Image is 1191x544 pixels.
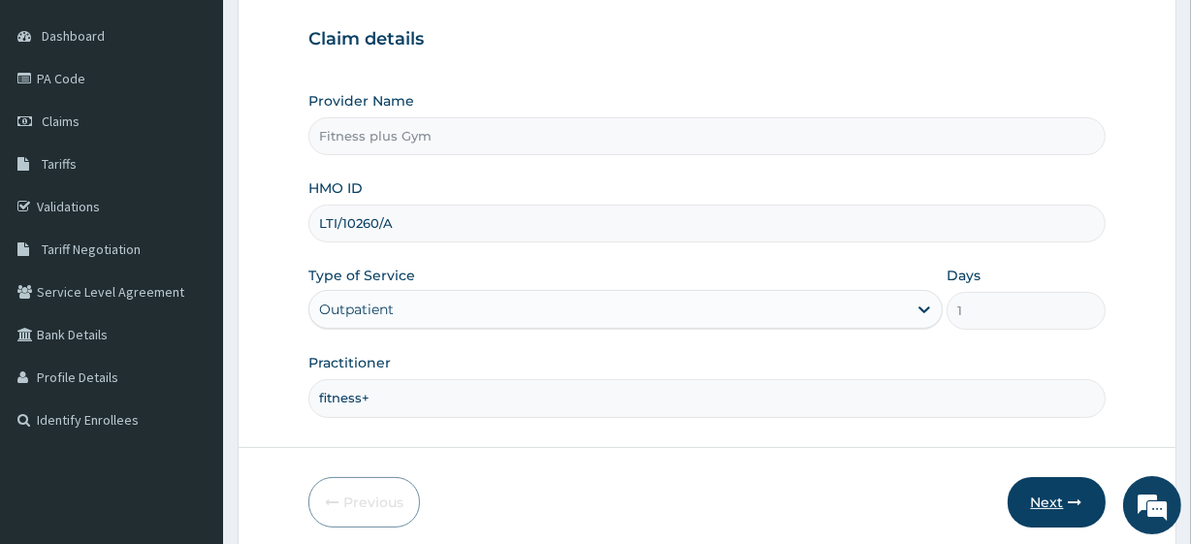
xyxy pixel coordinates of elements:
[101,109,326,134] div: Chat with us now
[308,205,1105,242] input: Enter HMO ID
[308,379,1105,417] input: Enter Name
[36,97,79,145] img: d_794563401_company_1708531726252_794563401
[308,266,415,285] label: Type of Service
[1008,477,1106,528] button: Next
[947,266,981,285] label: Days
[42,240,141,258] span: Tariff Negotiation
[308,178,363,198] label: HMO ID
[113,154,268,350] span: We're online!
[308,29,1105,50] h3: Claim details
[308,353,391,372] label: Practitioner
[42,27,105,45] span: Dashboard
[308,477,420,528] button: Previous
[42,112,80,130] span: Claims
[10,349,370,417] textarea: Type your message and hit 'Enter'
[318,10,365,56] div: Minimize live chat window
[42,155,77,173] span: Tariffs
[308,91,414,111] label: Provider Name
